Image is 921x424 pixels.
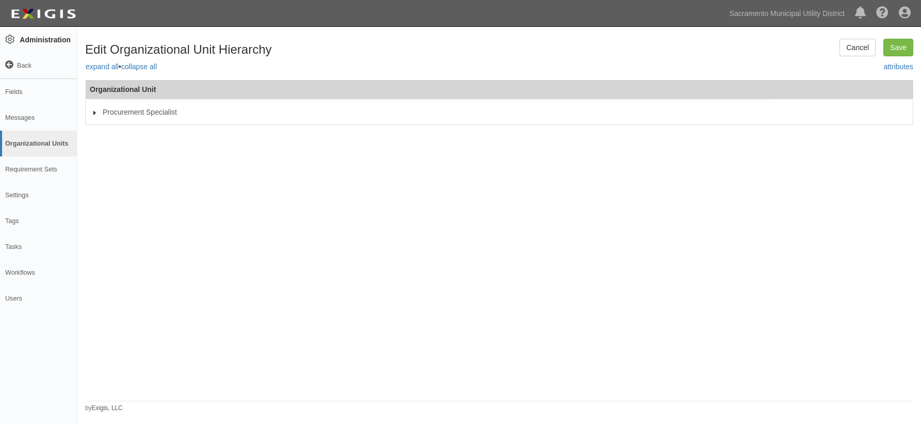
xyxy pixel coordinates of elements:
a: collapse all [121,62,157,71]
small: by [85,404,123,413]
i: Help Center - Complianz [876,7,888,20]
a: Cancel [839,39,876,56]
input: Unit name [103,100,773,124]
span: Organizational Unit [90,85,156,93]
a: attributes [883,62,913,71]
a: expand all [86,62,119,71]
a: Exigis, LLC [92,404,123,412]
strong: Administration [20,36,71,44]
img: logo-5460c22ac91f19d4615b14bd174203de0afe785f0fc80cf4dbbc73dc1793850b.png [8,5,79,23]
div: • [85,61,157,72]
a: Sacramento Municipal Utility District [724,3,850,24]
input: Save [883,39,913,56]
h1: Edit Organizational Unit Hierarchy [85,43,272,56]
